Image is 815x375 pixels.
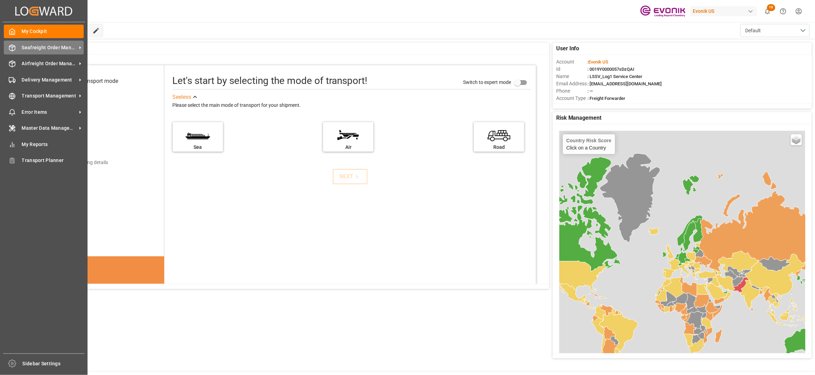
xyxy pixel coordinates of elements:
[22,28,84,35] span: My Cockpit
[690,5,760,18] button: Evonik US
[556,114,602,122] span: Risk Management
[556,95,587,102] span: Account Type
[556,66,587,73] span: Id
[791,134,802,145] a: Layers
[23,360,85,367] span: Sidebar Settings
[746,27,761,34] span: Default
[4,137,84,151] a: My Reports
[4,25,84,38] a: My Cockpit
[339,172,361,181] div: NEXT
[4,154,84,167] a: Transport Planner
[556,44,579,53] span: User Info
[22,76,77,84] span: Delivery Management
[556,73,587,80] span: Name
[556,58,587,66] span: Account
[173,74,368,88] div: Let's start by selecting the mode of transport!
[327,144,370,151] div: Air
[22,60,77,67] span: Airfreight Order Management
[587,88,593,94] span: : —
[740,24,810,37] button: open menu
[690,6,757,16] div: Evonik US
[587,81,662,86] span: : [EMAIL_ADDRESS][DOMAIN_NAME]
[22,125,77,132] span: Master Data Management
[40,281,164,295] div: DID YOU KNOW?
[587,67,634,72] span: : 0019Y0000057sDzQAI
[22,109,77,116] span: Error Items
[463,79,511,85] span: Switch to expert mode
[22,157,84,164] span: Transport Planner
[767,4,775,11] span: 18
[588,59,608,65] span: Evonik US
[176,144,220,151] div: Sea
[173,93,191,101] div: See less
[760,3,775,19] button: show 18 new notifications
[22,141,84,148] span: My Reports
[566,138,611,151] div: Click on a Country
[556,80,587,87] span: Email Address
[775,3,791,19] button: Help Center
[587,74,642,79] span: : LSSV_Log1 Service Center
[65,159,108,166] div: Add shipping details
[64,77,118,85] div: Select transport mode
[640,5,685,17] img: Evonik-brand-mark-Deep-Purple-RGB.jpeg_1700498283.jpeg
[566,138,611,143] h4: Country Risk Score
[22,92,77,100] span: Transport Management
[22,44,77,51] span: Seafreight Order Management
[333,169,368,184] button: NEXT
[477,144,521,151] div: Road
[173,101,532,110] div: Please select the main mode of transport for your shipment.
[587,96,625,101] span: : Freight Forwarder
[556,87,587,95] span: Phone
[587,59,608,65] span: :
